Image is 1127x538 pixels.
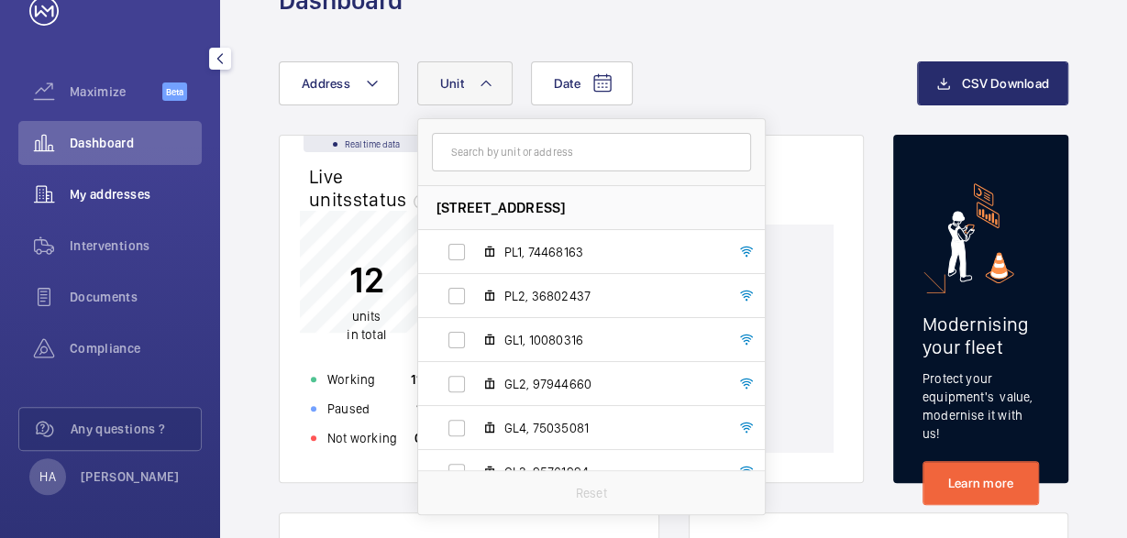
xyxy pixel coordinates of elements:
[162,82,187,101] span: Beta
[304,136,429,152] div: Real time data
[414,429,422,447] p: 0
[411,370,423,389] p: 11
[327,429,397,447] p: Not working
[436,198,566,217] span: [STREET_ADDRESS]
[917,61,1068,105] button: CSV Download
[327,370,375,389] p: Working
[531,61,633,105] button: Date
[352,309,381,324] span: units
[554,76,580,91] span: Date
[70,339,202,357] span: Compliance
[70,82,162,101] span: Maximize
[440,76,464,91] span: Unit
[504,375,717,393] span: GL2, 97944660
[962,76,1049,91] span: CSV Download
[504,419,717,437] span: GL4, 75035081
[417,61,513,105] button: Unit
[347,257,385,302] p: 12
[923,369,1039,443] p: Protect your equipment's value, modernise it with us!
[70,288,202,306] span: Documents
[302,76,350,91] span: Address
[504,287,717,305] span: PL2, 36802437
[504,243,717,261] span: PL1, 74468163
[504,331,717,349] span: GL1, 10080316
[39,467,55,486] p: HA
[81,467,180,486] p: [PERSON_NAME]
[309,165,436,211] h2: Live units
[504,463,717,481] span: GL3, 95761994
[70,134,202,152] span: Dashboard
[923,313,1039,358] h2: Modernising your fleet
[576,484,607,502] p: Reset
[923,461,1039,505] a: Learn more
[70,236,202,255] span: Interventions
[327,400,370,418] p: Paused
[70,185,202,203] span: My addresses
[279,61,399,105] button: Address
[353,188,436,211] span: status
[347,307,385,344] p: in total
[432,133,751,171] input: Search by unit or address
[947,183,1014,283] img: marketing-card.svg
[71,420,201,438] span: Any questions ?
